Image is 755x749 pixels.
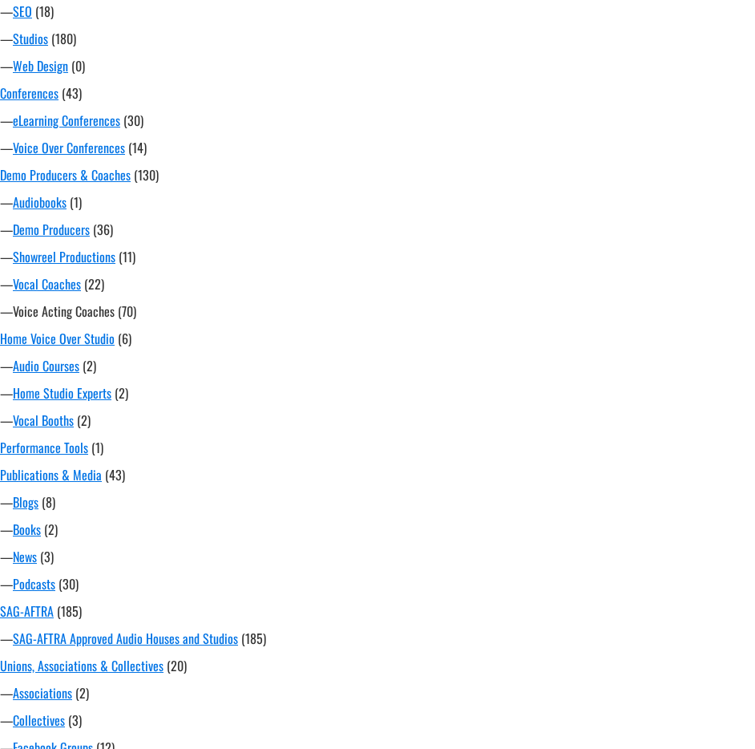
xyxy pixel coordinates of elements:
[77,411,91,430] span: (2)
[128,138,147,157] span: (14)
[13,683,72,702] a: Associations
[119,247,135,266] span: (11)
[71,56,85,75] span: (0)
[134,165,159,184] span: (130)
[13,274,81,294] a: Vocal Coaches
[40,547,54,566] span: (3)
[13,2,32,21] a: SEO
[13,547,37,566] a: News
[91,438,103,457] span: (1)
[13,356,79,375] a: Audio Courses
[13,111,120,130] a: eLearning Conferences
[57,601,82,621] span: (185)
[118,329,131,348] span: (6)
[13,520,41,539] a: Books
[13,411,74,430] a: Vocal Booths
[167,656,187,675] span: (20)
[13,220,90,239] a: Demo Producers
[13,492,38,512] a: Blogs
[75,683,89,702] span: (2)
[241,629,266,648] span: (185)
[59,574,79,593] span: (30)
[93,220,113,239] span: (36)
[13,629,238,648] a: SAG-AFTRA Approved Audio Houses and Studios
[51,29,76,48] span: (180)
[13,29,48,48] a: Studios
[13,56,68,75] a: Web Design
[13,138,125,157] a: Voice Over Conferences
[35,2,54,21] span: (18)
[115,383,128,403] span: (2)
[13,302,115,321] a: Voice Acting Coaches
[13,247,115,266] a: Showreel Productions
[68,711,82,730] span: (3)
[42,492,55,512] span: (8)
[118,302,136,321] span: (70)
[105,465,125,484] span: (43)
[44,520,58,539] span: (2)
[83,356,96,375] span: (2)
[13,192,67,212] a: Audiobooks
[84,274,104,294] span: (22)
[13,711,65,730] a: Collectives
[123,111,143,130] span: (30)
[62,83,82,103] span: (43)
[70,192,82,212] span: (1)
[13,574,55,593] a: Podcasts
[13,383,111,403] a: Home Studio Experts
